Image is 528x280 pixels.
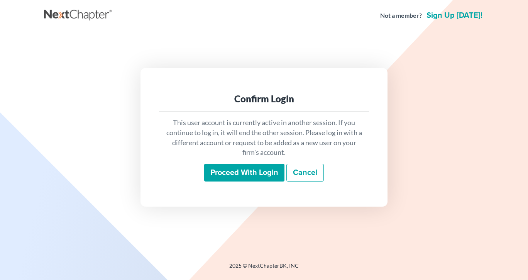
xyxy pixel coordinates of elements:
[44,262,484,276] div: 2025 © NextChapterBK, INC
[286,164,324,182] a: Cancel
[425,12,484,19] a: Sign up [DATE]!
[380,11,422,20] strong: Not a member?
[165,118,363,158] p: This user account is currently active in another session. If you continue to log in, it will end ...
[204,164,284,182] input: Proceed with login
[165,93,363,105] div: Confirm Login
